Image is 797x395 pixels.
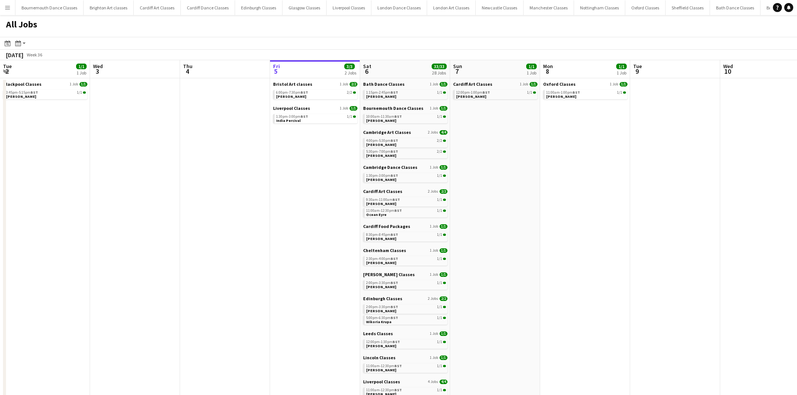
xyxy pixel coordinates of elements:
span: BST [391,256,398,261]
div: 1 Job [527,70,536,76]
span: 1/1 [440,82,447,87]
span: Simon Ray [366,142,396,147]
span: 1 Job [430,248,438,253]
span: 1/1 [437,257,442,261]
a: 11:00am-12:30pmBST1/1[PERSON_NAME] [366,363,446,372]
a: 5:00pm-6:30pmBST1/1Wikoria Krupa [366,315,446,324]
div: 28 Jobs [432,70,446,76]
span: 1 Job [430,355,438,360]
span: Bournemouth Dance Classes [363,105,423,111]
span: 1/1 [443,199,446,201]
span: Lydia Taylor [366,343,396,348]
span: 1/1 [83,91,86,94]
span: 33/33 [432,64,447,69]
a: Liverpool Classes4 Jobs4/4 [363,379,447,384]
span: 5 [272,67,280,76]
span: BST [391,304,398,309]
span: 12:00pm-1:30pm [366,340,400,344]
span: 1/1 [437,340,442,344]
span: 4/4 [440,130,447,135]
span: BST [391,90,398,95]
div: 1 Job [76,70,86,76]
a: 2:00pm-3:30pmBST1/1[PERSON_NAME] [366,304,446,313]
a: 3:45pm-5:15pmBST1/1[PERSON_NAME] [6,90,86,99]
span: 2 Jobs [428,189,438,194]
a: Edinburgh Classes2 Jobs2/2 [363,296,447,301]
div: [PERSON_NAME] Classes1 Job1/12:00pm-3:30pmBST1/1[PERSON_NAME] [363,272,447,296]
span: Oxford Classes [543,81,576,87]
a: Cardiff Food Packages1 Job1/1 [363,223,447,229]
span: Alexander Maclellan [366,236,396,241]
span: 2/2 [347,91,352,94]
span: 1 Job [610,82,618,87]
span: BST [301,90,308,95]
span: Lily Garlick [366,94,396,99]
span: Leeds Classes [363,331,393,336]
span: Cardiff Art Classes [453,81,492,87]
span: Cambridge Art Classes [363,129,411,135]
div: [DATE] [6,51,23,59]
span: 8:30pm-8:45pm [366,233,398,237]
span: 10:00am-11:30am [366,115,402,118]
span: 1/1 [440,331,447,336]
div: Lincoln Classes1 Job1/111:00am-12:30pmBST1/1[PERSON_NAME] [363,355,447,379]
span: 1/1 [440,272,447,277]
span: 1/1 [79,82,87,87]
span: 1/1 [350,106,357,111]
span: 1 Job [430,272,438,277]
span: 1/1 [437,364,442,368]
span: Louise Tansey [6,94,36,99]
button: Edinburgh Classes [235,0,282,15]
span: Cheltenham Classes [363,248,406,253]
a: 1:30pm-3:00pmBST1/1[PERSON_NAME] [366,173,446,182]
span: 1/1 [440,248,447,253]
span: BST [391,138,398,143]
button: Liverpool Classes [327,0,371,15]
span: 3/3 [344,64,355,69]
span: Adrian Dewick [366,368,396,372]
div: Cheltenham Classes1 Job1/12:30pm-4:00pmBST1/1[PERSON_NAME] [363,248,447,272]
span: 1/1 [440,165,447,170]
button: Bournemouth Dance Classes [15,0,84,15]
a: Cardiff Art Classes2 Jobs2/2 [363,188,447,194]
span: 1/1 [617,91,622,94]
span: 9:30am-11:00am [366,198,400,202]
button: Glasgow Classes [282,0,327,15]
span: 1/1 [530,82,537,87]
span: Joseph Ball [276,94,306,99]
div: Cardiff Art Classes2 Jobs2/29:30am-11:00amBST1/1[PERSON_NAME]11:00am-12:30pmBST1/1Ocean Eyre [363,188,447,223]
span: Wed [93,63,103,70]
button: Brighton Art classes [84,0,134,15]
a: Lincoln Classes1 Job1/1 [363,355,447,360]
span: 1/1 [437,198,442,202]
div: Oxford Classes1 Job1/111:00am-1:00pmBST1/1[PERSON_NAME] [543,81,628,101]
span: 4:00pm-5:30pm [366,139,398,143]
span: BST [394,363,402,368]
div: Bristol Art classes1 Job2/26:00pm-7:30pmBST2/2[PERSON_NAME] [273,81,357,105]
span: Wikoria Krupa [366,319,391,324]
a: [PERSON_NAME] Classes1 Job1/1 [363,272,447,277]
span: 1/1 [437,115,442,118]
span: BST [391,232,398,237]
a: Leeds Classes1 Job1/1 [363,331,447,336]
a: 2:30pm-4:00pmBST1/1[PERSON_NAME] [366,256,446,265]
span: Tue [3,63,12,70]
span: 1 Job [520,82,528,87]
span: Sun [453,63,462,70]
a: Blackpool Classes1 Job1/1 [3,81,87,87]
span: 1/1 [443,258,446,260]
span: 1/1 [443,365,446,367]
span: 11:00am-12:30pm [366,388,402,392]
span: 2/2 [437,150,442,153]
span: BST [394,114,402,119]
button: Newcastle Classes [476,0,524,15]
span: 1 Job [340,82,348,87]
span: Mon [543,63,553,70]
span: 1/1 [443,389,446,391]
a: 9:30am-11:00amBST1/1[PERSON_NAME] [366,197,446,206]
span: 9 [632,67,642,76]
span: Cardiff Art Classes [363,188,402,194]
span: 6:00pm-7:30pm [276,91,308,94]
span: Michelle Reeves [366,308,396,313]
span: Tue [633,63,642,70]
